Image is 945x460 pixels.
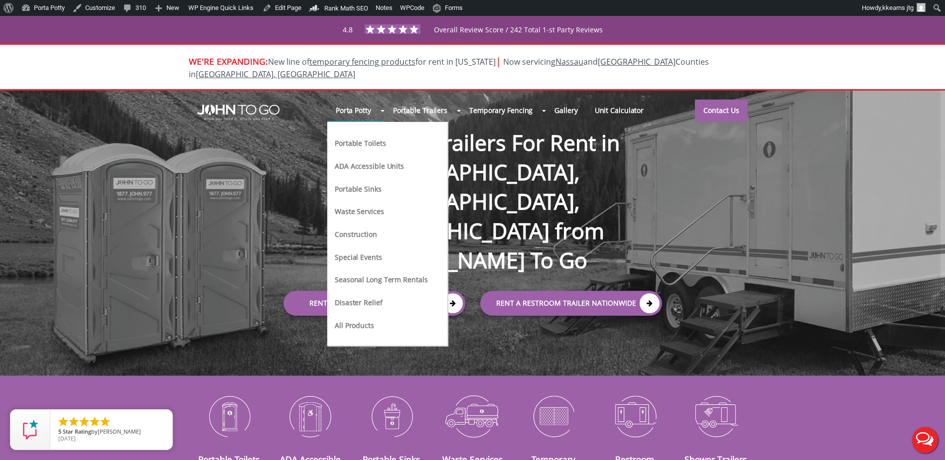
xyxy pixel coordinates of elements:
[555,56,583,67] a: Nassau
[334,206,385,216] a: Waste Services
[196,69,355,80] a: [GEOGRAPHIC_DATA], [GEOGRAPHIC_DATA]
[99,416,111,428] li: 
[277,390,343,442] img: ADA-Accessible-Units-icon_N.png
[586,100,653,121] a: Unit Calculator
[905,420,945,460] button: Live Chat
[434,25,603,54] span: Overall Review Score / 242 Total 1-st Party Reviews
[78,416,90,428] li: 
[496,54,501,68] span: |
[273,96,672,275] h1: Bathroom Trailers For Rent in [GEOGRAPHIC_DATA], [GEOGRAPHIC_DATA], [GEOGRAPHIC_DATA] from [PERSO...
[602,390,668,442] img: Restroom-Trailers-icon_N.png
[189,56,709,80] span: Now servicing and Counties in
[334,320,375,330] a: All Products
[68,416,80,428] li: 
[546,100,586,121] a: Gallery
[283,291,465,316] a: Rent a Porta Potty Locally
[695,100,748,121] a: Contact Us
[20,420,40,440] img: Review Rating
[480,291,662,316] a: rent a RESTROOM TRAILER Nationwide
[334,251,383,262] a: Special Events
[196,390,263,442] img: Portable-Toilets-icon_N.png
[439,390,506,442] img: Waste-Services-icon_N.png
[57,416,69,428] li: 
[63,428,91,435] span: Star Rating
[58,435,76,442] span: [DATE]
[58,428,61,435] span: 5
[334,229,378,239] a: Construction
[189,56,709,80] span: New line of for rent in [US_STATE]
[334,297,384,307] a: Disaster Relief
[98,428,141,435] span: [PERSON_NAME]
[358,390,424,442] img: Portable-Sinks-icon_N.png
[461,100,541,121] a: Temporary Fencing
[189,55,268,67] span: WE'RE EXPANDING:
[385,100,456,121] a: Portable Trailers
[683,390,749,442] img: Shower-Trailers-icon_N.png
[334,274,428,284] a: Seasonal Long Term Rentals
[58,429,164,436] span: by
[882,4,914,11] span: kkearns jtg
[598,56,675,67] a: [GEOGRAPHIC_DATA]
[324,4,368,12] span: Rank Math SEO
[521,390,587,442] img: Temporary-Fencing-cion_N.png
[309,56,415,67] a: temporary fencing products
[343,25,353,34] span: 4.8
[334,137,387,148] a: Portable Toilets
[334,183,383,194] a: Portable Sinks
[327,100,380,121] a: Porta Potty
[197,105,279,120] img: JOHN to go
[89,416,101,428] li: 
[334,160,405,171] a: ADA Accessible Units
